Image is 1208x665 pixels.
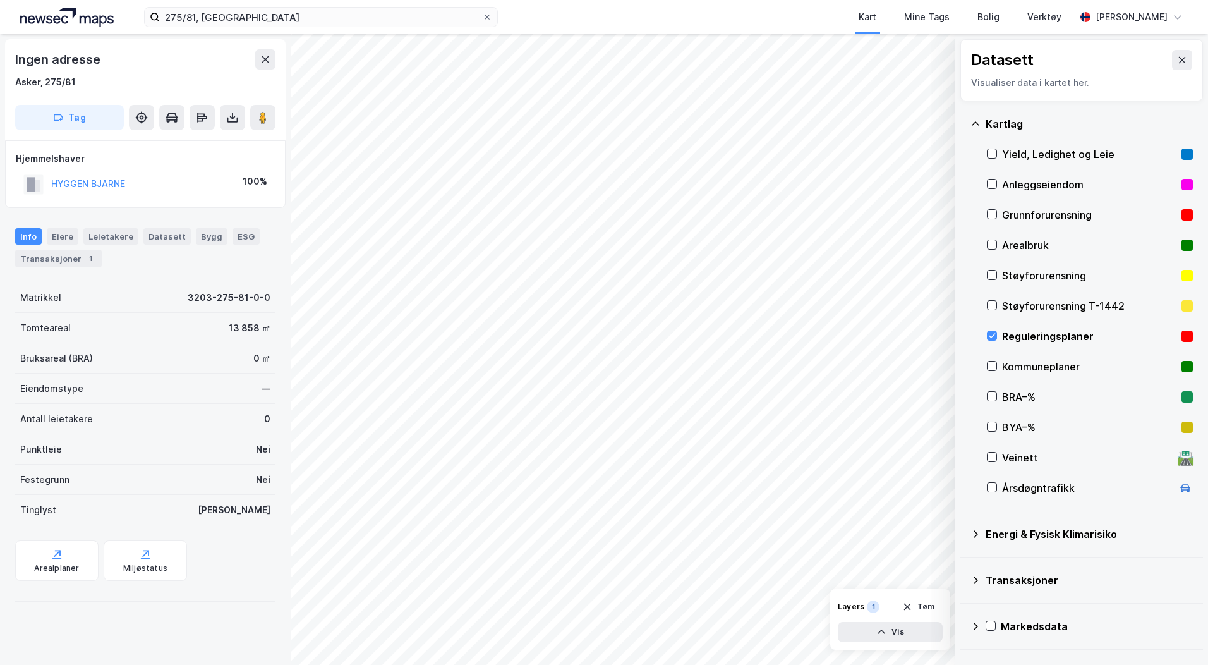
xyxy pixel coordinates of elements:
div: 100% [243,174,267,189]
div: Bygg [196,228,227,245]
div: Støyforurensning T-1442 [1002,298,1176,314]
div: Kartlag [986,116,1193,131]
img: logo.a4113a55bc3d86da70a041830d287a7e.svg [20,8,114,27]
div: [PERSON_NAME] [1096,9,1168,25]
div: Bolig [977,9,1000,25]
div: Datasett [143,228,191,245]
div: Energi & Fysisk Klimarisiko [986,527,1193,542]
div: Tinglyst [20,503,56,518]
div: Veinett [1002,450,1173,465]
div: 0 [264,412,270,427]
div: Eiendomstype [20,381,83,396]
div: 🛣️ [1177,449,1194,466]
div: Datasett [971,50,1034,70]
div: 1 [867,601,879,613]
div: ESG [233,228,260,245]
button: Tøm [894,597,943,617]
div: Mine Tags [904,9,950,25]
div: Layers [838,602,864,612]
div: Info [15,228,42,245]
div: [PERSON_NAME] [198,503,270,518]
div: — [262,381,270,396]
div: 13 858 ㎡ [229,320,270,336]
div: Matrikkel [20,290,61,305]
div: Transaksjoner [15,250,102,267]
div: Kommuneplaner [1002,359,1176,374]
div: Reguleringsplaner [1002,329,1176,344]
div: Punktleie [20,442,62,457]
div: Årsdøgntrafikk [1002,480,1173,496]
div: Eiere [47,228,78,245]
div: Antall leietakere [20,412,93,427]
div: Tomteareal [20,320,71,336]
div: BRA–% [1002,389,1176,405]
div: Bruksareal (BRA) [20,351,93,366]
button: Vis [838,622,943,642]
div: Asker, 275/81 [15,75,76,90]
div: Støyforurensning [1002,268,1176,283]
div: Arealbruk [1002,238,1176,253]
div: BYA–% [1002,420,1176,435]
button: Tag [15,105,124,130]
input: Søk på adresse, matrikkel, gårdeiere, leietakere eller personer [160,8,482,27]
div: Festegrunn [20,472,69,487]
div: Visualiser data i kartet her. [971,75,1192,90]
div: Nei [256,442,270,457]
div: Grunnforurensning [1002,207,1176,223]
iframe: Chat Widget [1145,604,1208,665]
div: Markedsdata [1001,619,1193,634]
div: Kart [859,9,876,25]
div: Leietakere [83,228,138,245]
div: Anleggseiendom [1002,177,1176,192]
div: Yield, Ledighet og Leie [1002,147,1176,162]
div: Kontrollprogram for chat [1145,604,1208,665]
div: Miljøstatus [123,563,167,573]
div: Nei [256,472,270,487]
div: Arealplaner [34,563,79,573]
div: 1 [84,252,97,265]
div: Transaksjoner [986,573,1193,588]
div: 3203-275-81-0-0 [188,290,270,305]
div: 0 ㎡ [253,351,270,366]
div: Hjemmelshaver [16,151,275,166]
div: Ingen adresse [15,49,102,70]
div: Verktøy [1027,9,1061,25]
